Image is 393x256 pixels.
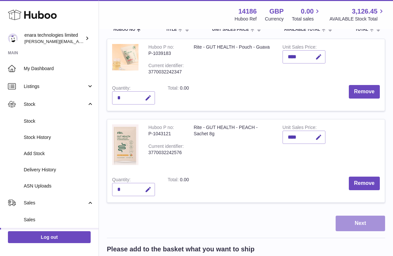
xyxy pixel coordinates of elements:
span: Total [355,27,368,32]
span: Add Stock [24,150,94,157]
div: P-1043121 [148,131,184,137]
label: Total [167,177,180,184]
span: Total sales [292,16,321,22]
span: 0.00 [301,7,314,16]
img: Rite - GUT HEALTH - Pouch - Guava [112,44,138,70]
span: Sales [24,217,94,223]
span: Unit Sales Price [212,27,249,32]
span: 0.00 [180,177,189,182]
span: Stock [24,118,94,124]
strong: 14186 [238,7,257,16]
div: 3770032242347 [148,69,184,75]
div: Current identifier [148,144,184,150]
span: AVAILABLE Stock Total [329,16,385,22]
span: My Dashboard [24,65,94,72]
span: Listings [24,83,87,90]
button: Remove [349,177,380,190]
label: Quantity [112,177,131,184]
h2: Please add to the basket what you want to ship [107,245,255,254]
span: 3,126.45 [352,7,378,16]
label: Unit Sales Price [283,44,317,51]
div: 3770032242576 [148,149,184,156]
img: Dee@enara.co [8,33,18,43]
span: Sales [24,200,87,206]
a: 3,126.45 AVAILABLE Stock Total [329,7,385,22]
div: Huboo P no [148,44,174,51]
div: Huboo P no [148,125,174,132]
span: AVAILABLE Total [284,27,320,32]
button: Remove [349,85,380,99]
label: Total [167,85,180,92]
label: Unit Sales Price [283,125,317,132]
span: Stock [24,101,87,107]
div: Huboo Ref [235,16,257,22]
span: 0.00 [180,85,189,91]
span: ASN Uploads [24,183,94,189]
span: Title [166,27,177,32]
span: Huboo no [113,27,135,32]
div: enara technologies limited [24,32,84,45]
a: Log out [8,231,91,243]
td: Rite - GUT HEALTH - PEACH - Sachet 8g [189,119,277,172]
div: Currency [265,16,284,22]
img: Rite - GUT HEALTH - PEACH - Sachet 8g [112,124,138,165]
td: Rite - GUT HEALTH - Pouch - Guava [189,39,277,80]
div: Current identifier [148,63,184,70]
label: Quantity [112,85,131,92]
span: [PERSON_NAME][EMAIL_ADDRESS][DOMAIN_NAME] [24,39,132,44]
span: Stock History [24,134,94,141]
a: 0.00 Total sales [292,7,321,22]
span: Delivery History [24,167,94,173]
button: Next [336,216,385,231]
div: P-1039183 [148,50,184,57]
strong: GBP [269,7,284,16]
